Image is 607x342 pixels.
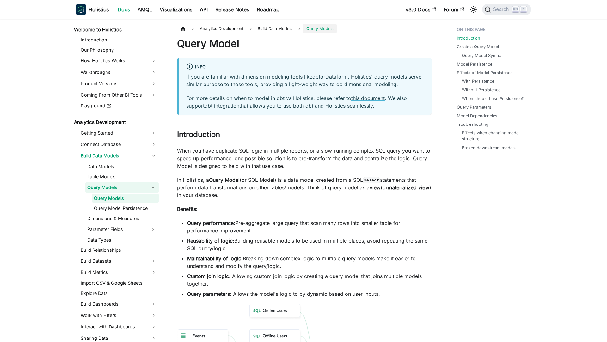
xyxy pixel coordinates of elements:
li: : Allowing custom join logic by creating a query model that joins multiple models together. [187,272,432,288]
a: Import CSV & Google Sheets [79,279,159,288]
a: Playground [79,101,159,110]
a: Getting Started [79,128,159,138]
a: Coming From Other BI Tools [79,90,159,100]
a: Query Model Syntax [462,53,501,59]
a: Model Dependencies [457,113,497,119]
div: info [186,63,424,71]
a: Dimensions & Measures [85,214,159,223]
strong: Custom join logic [187,273,229,279]
a: this document [351,95,385,101]
a: Build Relationships [79,246,159,255]
a: dbt [312,73,320,80]
a: Introduction [79,35,159,44]
a: Troubleshooting [457,121,488,127]
a: Home page [177,24,189,33]
button: Collapse sidebar category 'Query Models' [147,182,159,193]
code: select [363,177,380,183]
a: Build Datasets [79,256,159,266]
a: Model Persistence [457,61,492,67]
a: Query Models [85,182,147,193]
span: Search [491,7,513,12]
span: Build Data Models [254,24,296,33]
a: Query Parameters [457,104,491,110]
strong: Maintainability of logic: [187,255,243,262]
button: Search (Ctrl+K) [482,4,531,15]
nav: Docs sidebar [70,19,164,342]
li: Building reusable models to be used in multiple places, avoid repeating the same SQL query/logic. [187,237,432,252]
a: Table Models [85,172,159,181]
a: Explore Data [79,289,159,298]
a: Query Model Persistence [92,204,159,213]
a: HolisticsHolistics [76,4,109,15]
strong: Query Model [209,177,240,183]
b: Holistics [89,6,109,13]
a: Release Notes [212,4,253,15]
strong: Benefits: [177,206,198,212]
a: Create a Query Model [457,44,499,50]
a: Product Versions [79,79,159,89]
li: : Allows the model's logic to by dynamic based on user inputs. [187,290,432,298]
a: Data Types [85,236,159,244]
a: Analytics Development [72,118,159,127]
span: Query Models [303,24,337,33]
a: Effects when changing model structure [462,130,525,142]
span: Analytics Development [197,24,247,33]
a: Walkthroughs [79,67,159,77]
a: Query Models [92,194,159,203]
a: Build Data Models [79,151,159,161]
p: For more details on when to model in dbt vs Holistics, please refer to . We also support that all... [186,94,424,110]
a: When should I use Persistence? [462,96,524,102]
strong: Query parameters [187,291,230,297]
p: If you are familiar with dimension modeling tools like or , Holistics' query models serve similar... [186,73,424,88]
strong: Query performance: [187,220,235,226]
button: Expand sidebar category 'Parameter Fields' [147,224,159,234]
h1: Query Model [177,37,432,50]
a: v3.0 Docs [402,4,440,15]
strong: materialized view [388,184,429,191]
a: How Holistics Works [79,56,159,66]
a: Dataform [325,73,348,80]
a: Forum [440,4,468,15]
a: Effects of Model Persistence [457,70,512,76]
a: Interact with Dashboards [79,322,159,332]
a: Welcome to Holistics [72,25,159,34]
img: Holistics [76,4,86,15]
a: Roadmap [253,4,283,15]
a: Work with Filters [79,310,159,320]
a: Introduction [457,35,480,41]
strong: view [370,184,381,191]
a: API [196,4,212,15]
a: Without Persistence [462,87,500,93]
a: Broken downstream models [462,145,516,151]
a: Build Metrics [79,267,159,277]
a: Docs [114,4,134,15]
p: In Holistics, a (or SQL Model) is a data model created from a SQL statements that perform data tr... [177,176,432,199]
a: Build Dashboards [79,299,159,309]
kbd: K [520,6,527,12]
p: When you have duplicate SQL logic in multiple reports, or a slow-running complex SQL query you wa... [177,147,432,170]
a: dbt integration [205,103,239,109]
a: Our Philosophy [79,46,159,54]
button: Switch between dark and light mode (currently light mode) [468,4,478,15]
h2: Introduction [177,130,432,142]
a: Connect Database [79,139,159,149]
a: AMQL [134,4,156,15]
a: Data Models [85,162,159,171]
a: Parameter Fields [85,224,147,234]
nav: Breadcrumbs [177,24,432,33]
strong: Reusability of logic: [187,237,234,244]
li: Breaking down complex logic to multiple query models make it easier to understand and modify the ... [187,255,432,270]
li: Pre-aggregate large query that scan many rows into smaller table for performance improvement. [187,219,432,234]
a: Visualizations [156,4,196,15]
a: With Persistence [462,78,494,84]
